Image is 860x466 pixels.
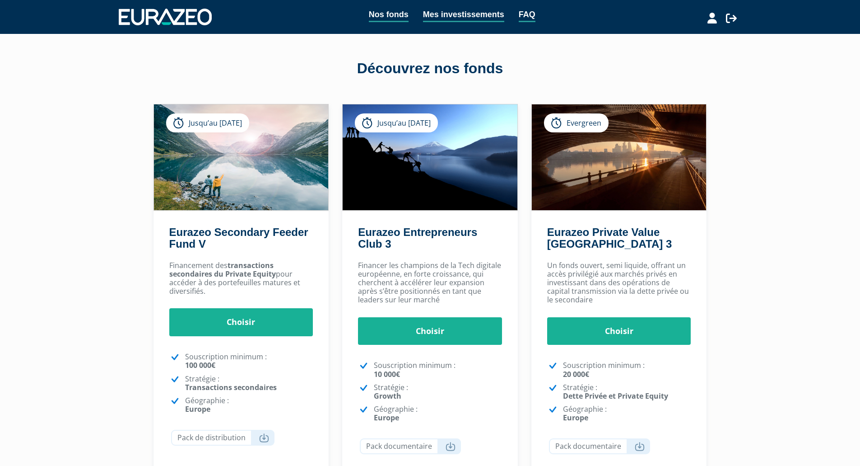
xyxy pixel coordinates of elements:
p: Souscription minimum : [374,361,502,378]
strong: Europe [185,404,210,414]
strong: 100 000€ [185,360,215,370]
a: Eurazeo Secondary Feeder Fund V [169,226,308,250]
a: Choisir [358,317,502,345]
img: Eurazeo Secondary Feeder Fund V [154,104,329,210]
a: Choisir [169,308,313,336]
p: Stratégie : [374,383,502,400]
a: Pack de distribution [171,430,274,446]
img: 1732889491-logotype_eurazeo_blanc_rvb.png [119,9,212,25]
a: Eurazeo Entrepreneurs Club 3 [358,226,477,250]
strong: 10 000€ [374,369,400,379]
img: Eurazeo Private Value Europe 3 [532,104,707,210]
p: Souscription minimum : [185,353,313,370]
a: Eurazeo Private Value [GEOGRAPHIC_DATA] 3 [547,226,672,250]
p: Géographie : [563,405,691,422]
p: Géographie : [374,405,502,422]
a: Pack documentaire [549,438,650,454]
strong: Growth [374,391,401,401]
strong: Europe [374,413,399,423]
p: Stratégie : [563,383,691,400]
p: Stratégie : [185,375,313,392]
p: Souscription minimum : [563,361,691,378]
img: Eurazeo Entrepreneurs Club 3 [343,104,517,210]
strong: 20 000€ [563,369,589,379]
p: Géographie : [185,396,313,414]
strong: transactions secondaires du Private Equity [169,260,276,279]
a: Mes investissements [423,8,504,22]
a: Choisir [547,317,691,345]
strong: Dette Privée et Private Equity [563,391,668,401]
a: FAQ [519,8,535,22]
p: Financement des pour accéder à des portefeuilles matures et diversifiés. [169,261,313,296]
a: Nos fonds [369,8,409,22]
div: Découvrez nos fonds [173,58,688,79]
a: Pack documentaire [360,438,461,454]
div: Jusqu’au [DATE] [166,113,249,132]
p: Un fonds ouvert, semi liquide, offrant un accès privilégié aux marchés privés en investissant dan... [547,261,691,305]
strong: Transactions secondaires [185,382,277,392]
div: Jusqu’au [DATE] [355,113,438,132]
strong: Europe [563,413,588,423]
p: Financer les champions de la Tech digitale européenne, en forte croissance, qui cherchent à accél... [358,261,502,305]
div: Evergreen [544,113,609,132]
